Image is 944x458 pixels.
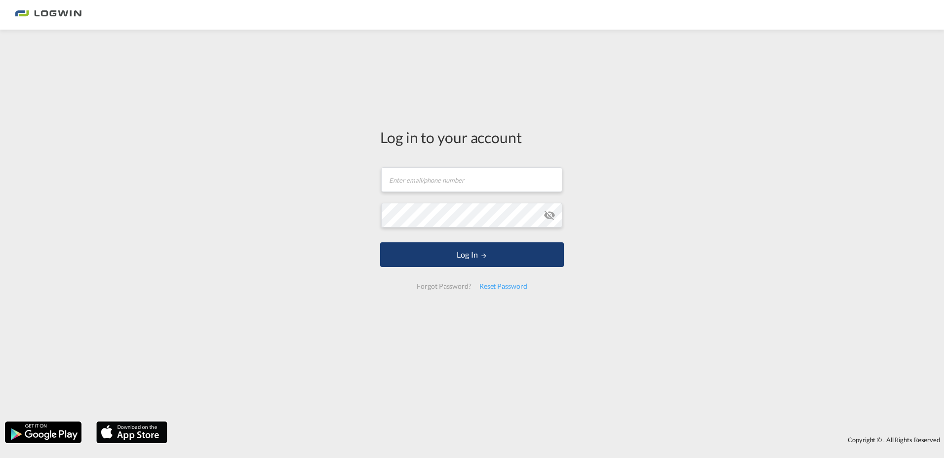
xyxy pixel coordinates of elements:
div: Reset Password [475,277,531,295]
md-icon: icon-eye-off [544,209,555,221]
img: google.png [4,420,82,444]
input: Enter email/phone number [381,167,562,192]
div: Copyright © . All Rights Reserved [172,431,944,448]
div: Forgot Password? [413,277,475,295]
img: 2761ae10d95411efa20a1f5e0282d2d7.png [15,4,81,26]
button: LOGIN [380,242,564,267]
div: Log in to your account [380,127,564,148]
img: apple.png [95,420,168,444]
